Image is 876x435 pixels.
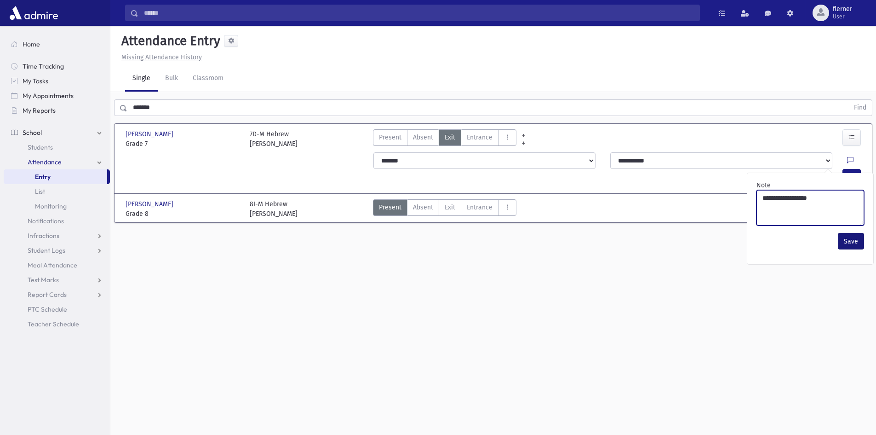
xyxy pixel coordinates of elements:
[121,53,202,61] u: Missing Attendance History
[4,184,110,199] a: List
[4,88,110,103] a: My Appointments
[118,53,202,61] a: Missing Attendance History
[445,133,455,142] span: Exit
[23,92,74,100] span: My Appointments
[838,233,864,249] button: Save
[445,203,455,212] span: Exit
[125,66,158,92] a: Single
[4,287,110,302] a: Report Cards
[28,143,53,151] span: Students
[4,74,110,88] a: My Tasks
[138,5,699,21] input: Search
[126,139,240,149] span: Grade 7
[126,129,175,139] span: [PERSON_NAME]
[4,258,110,273] a: Meal Attendance
[4,103,110,118] a: My Reports
[185,66,231,92] a: Classroom
[35,173,51,181] span: Entry
[28,305,67,313] span: PTC Schedule
[126,209,240,219] span: Grade 8
[833,6,852,13] span: flerner
[118,33,220,49] h5: Attendance Entry
[379,203,401,212] span: Present
[23,40,40,48] span: Home
[28,261,77,269] span: Meal Attendance
[7,4,60,22] img: AdmirePro
[4,59,110,74] a: Time Tracking
[250,129,298,149] div: 7D-M Hebrew [PERSON_NAME]
[848,100,872,116] button: Find
[413,203,433,212] span: Absent
[250,199,298,219] div: 8I-M Hebrew [PERSON_NAME]
[35,187,45,196] span: List
[467,133,492,142] span: Entrance
[28,320,79,328] span: Teacher Schedule
[23,62,64,70] span: Time Tracking
[4,243,110,258] a: Student Logs
[467,203,492,212] span: Entrance
[4,273,110,287] a: Test Marks
[373,199,516,219] div: AttTypes
[28,290,67,299] span: Report Cards
[756,180,771,190] label: Note
[4,302,110,317] a: PTC Schedule
[4,169,107,184] a: Entry
[28,232,59,240] span: Infractions
[4,125,110,140] a: School
[23,77,48,85] span: My Tasks
[379,133,401,142] span: Present
[158,66,185,92] a: Bulk
[4,37,110,52] a: Home
[28,246,65,255] span: Student Logs
[28,276,59,284] span: Test Marks
[126,199,175,209] span: [PERSON_NAME]
[833,13,852,20] span: User
[4,214,110,228] a: Notifications
[28,158,62,166] span: Attendance
[4,155,110,169] a: Attendance
[4,317,110,331] a: Teacher Schedule
[23,128,42,137] span: School
[28,217,64,225] span: Notifications
[4,228,110,243] a: Infractions
[413,133,433,142] span: Absent
[373,129,516,149] div: AttTypes
[35,202,67,210] span: Monitoring
[23,106,56,115] span: My Reports
[4,140,110,155] a: Students
[4,199,110,214] a: Monitoring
